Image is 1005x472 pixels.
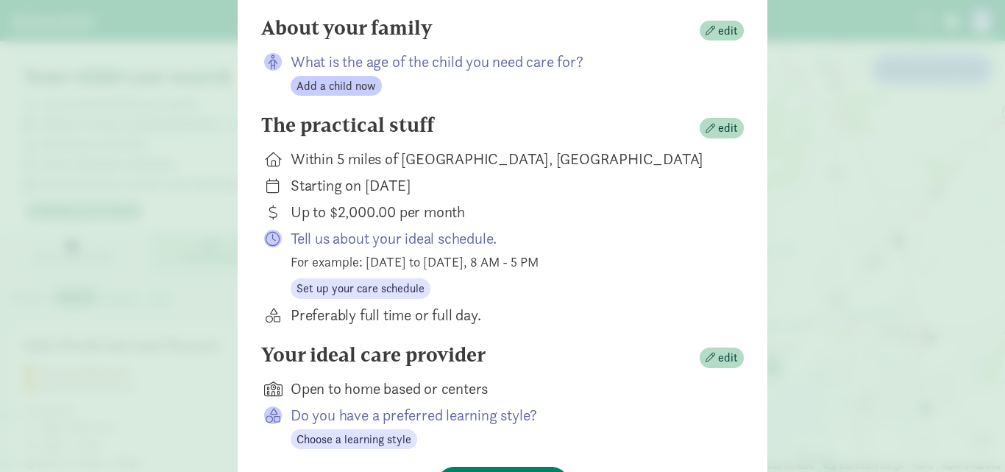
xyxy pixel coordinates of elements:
[291,378,720,399] div: Open to home based or centers
[291,175,720,196] div: Starting on [DATE]
[291,52,720,72] p: What is the age of the child you need care for?
[718,22,738,40] span: edit
[291,429,417,450] button: Choose a learning style
[291,278,430,299] button: Set up your care schedule
[700,118,744,138] button: edit
[296,77,376,95] span: Add a child now
[291,305,720,325] div: Preferably full time or full day.
[718,349,738,367] span: edit
[261,16,433,40] h4: About your family
[296,280,425,297] span: Set up your care schedule
[700,21,744,41] button: edit
[261,113,434,137] h4: The practical stuff
[291,202,720,222] div: Up to $2,000.00 per month
[291,76,382,96] button: Add a child now
[261,343,486,367] h4: Your ideal care provider
[718,119,738,137] span: edit
[291,405,720,426] p: Do you have a preferred learning style?
[291,228,720,249] p: Tell us about your ideal schedule.
[700,348,744,368] button: edit
[296,431,411,448] span: Choose a learning style
[291,252,720,272] div: For example: [DATE] to [DATE], 8 AM - 5 PM
[291,149,720,169] div: Within 5 miles of [GEOGRAPHIC_DATA], [GEOGRAPHIC_DATA]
